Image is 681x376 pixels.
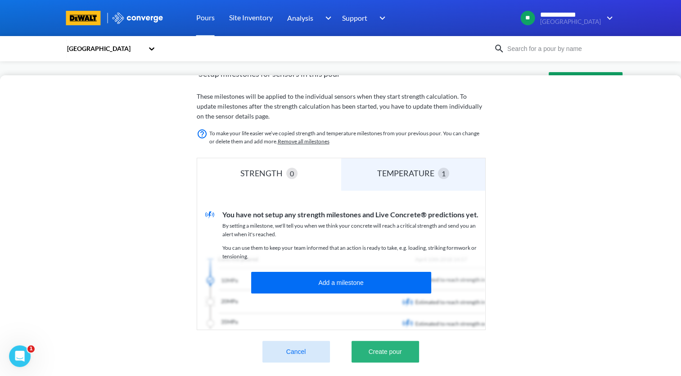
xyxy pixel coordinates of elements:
button: Add a milestone [251,272,431,293]
a: branding logo [66,11,112,25]
span: 1 [27,345,35,353]
img: downArrow.svg [601,13,615,23]
div: [GEOGRAPHIC_DATA] [66,44,144,54]
button: Cancel [262,341,330,362]
iframe: Intercom live chat [9,345,31,367]
p: You can use them to keep your team informed that an action is ready to take, e.g. loading, striki... [222,244,485,261]
img: logo_ewhite.svg [112,12,164,24]
div: STRENGTH [240,167,286,179]
img: downArrow.svg [320,13,334,23]
span: 1 [442,168,446,179]
span: You have not setup any strength milestones and Live Concrete® predictions yet. [222,210,478,219]
span: Analysis [287,12,313,23]
p: To make your life easier we’ve copied strength and temperature milestones from your previous pour... [209,129,485,146]
p: These milestones will be applied to the individual sensors when they start strength calculation. ... [197,92,485,121]
img: icon-search.svg [494,43,505,54]
button: Create pour [352,341,419,362]
span: 0 [290,168,294,179]
p: By setting a milestone, we'll tell you when we think your concrete will reach a critical strength... [222,222,485,238]
input: Search for a pour by name [505,44,613,54]
img: downArrow.svg [374,13,388,23]
span: Support [342,12,367,23]
img: branding logo [66,11,101,25]
div: TEMPERATURE [377,167,438,179]
a: Remove all milestones [278,138,329,145]
span: [GEOGRAPHIC_DATA] [540,18,601,25]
